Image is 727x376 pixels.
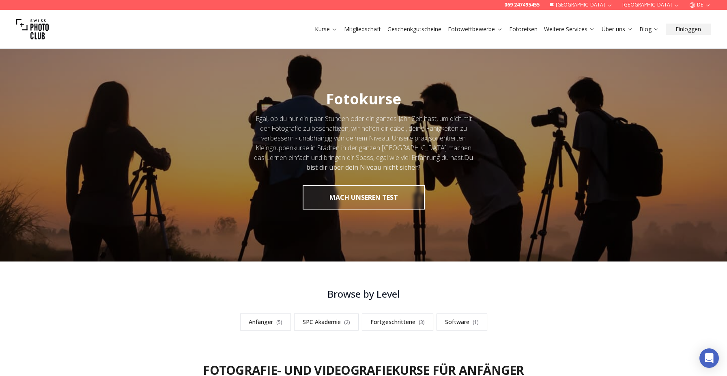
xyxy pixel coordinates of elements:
button: Mitgliedschaft [341,24,384,35]
a: Über uns [602,25,633,33]
button: Kurse [312,24,341,35]
button: Fotowettbewerbe [445,24,506,35]
a: Fotoreisen [509,25,538,33]
a: Weitere Services [544,25,595,33]
button: Geschenkgutscheine [384,24,445,35]
a: Kurse [315,25,338,33]
button: Fotoreisen [506,24,541,35]
button: Über uns [598,24,636,35]
a: Geschenkgutscheine [387,25,441,33]
a: Software(1) [437,313,487,331]
button: MACH UNSEREN TEST [303,185,425,210]
span: ( 1 ) [473,319,479,326]
span: ( 5 ) [276,319,282,326]
button: Einloggen [666,24,711,35]
button: Blog [636,24,662,35]
a: Anfänger(5) [240,313,291,331]
a: Mitgliedschaft [344,25,381,33]
span: ( 3 ) [419,319,425,326]
img: Swiss photo club [16,13,49,45]
h3: Browse by Level [162,287,565,300]
button: Weitere Services [541,24,598,35]
a: 069 247495455 [504,2,540,8]
span: Fotokurse [326,89,401,109]
div: Egal, ob du nur ein paar Stunden oder ein ganzes Jahr Zeit hast, um dich mit der Fotografie zu be... [253,114,474,172]
a: Fortgeschrittene(3) [362,313,433,331]
a: Fotowettbewerbe [448,25,503,33]
div: Open Intercom Messenger [699,348,719,368]
a: SPC Akademie(2) [294,313,359,331]
a: Blog [639,25,659,33]
span: ( 2 ) [344,319,350,326]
